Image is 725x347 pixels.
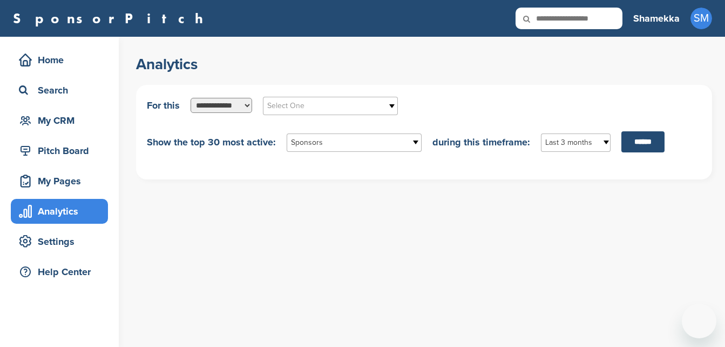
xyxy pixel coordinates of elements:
[16,81,108,100] div: Search
[267,99,380,112] span: Select One
[136,55,712,74] h2: Analytics
[16,232,108,251] div: Settings
[291,136,403,149] span: Sponsors
[16,111,108,130] div: My CRM
[13,11,210,25] a: SponsorPitch
[545,136,592,149] span: Last 3 months
[690,8,712,29] span: SM
[432,137,530,147] span: during this timeframe:
[16,262,108,282] div: Help Center
[11,199,108,224] a: Analytics
[11,259,108,284] a: Help Center
[682,304,716,338] iframe: Button to launch messaging window
[11,108,108,133] a: My CRM
[147,137,276,147] span: Show the top 30 most active:
[16,50,108,70] div: Home
[16,141,108,161] div: Pitch Board
[11,48,108,72] a: Home
[11,169,108,193] a: My Pages
[147,101,180,110] span: For this
[633,6,680,30] a: Shamekka
[11,78,108,103] a: Search
[16,202,108,221] div: Analytics
[11,229,108,254] a: Settings
[633,11,680,26] h3: Shamekka
[11,138,108,163] a: Pitch Board
[16,171,108,191] div: My Pages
